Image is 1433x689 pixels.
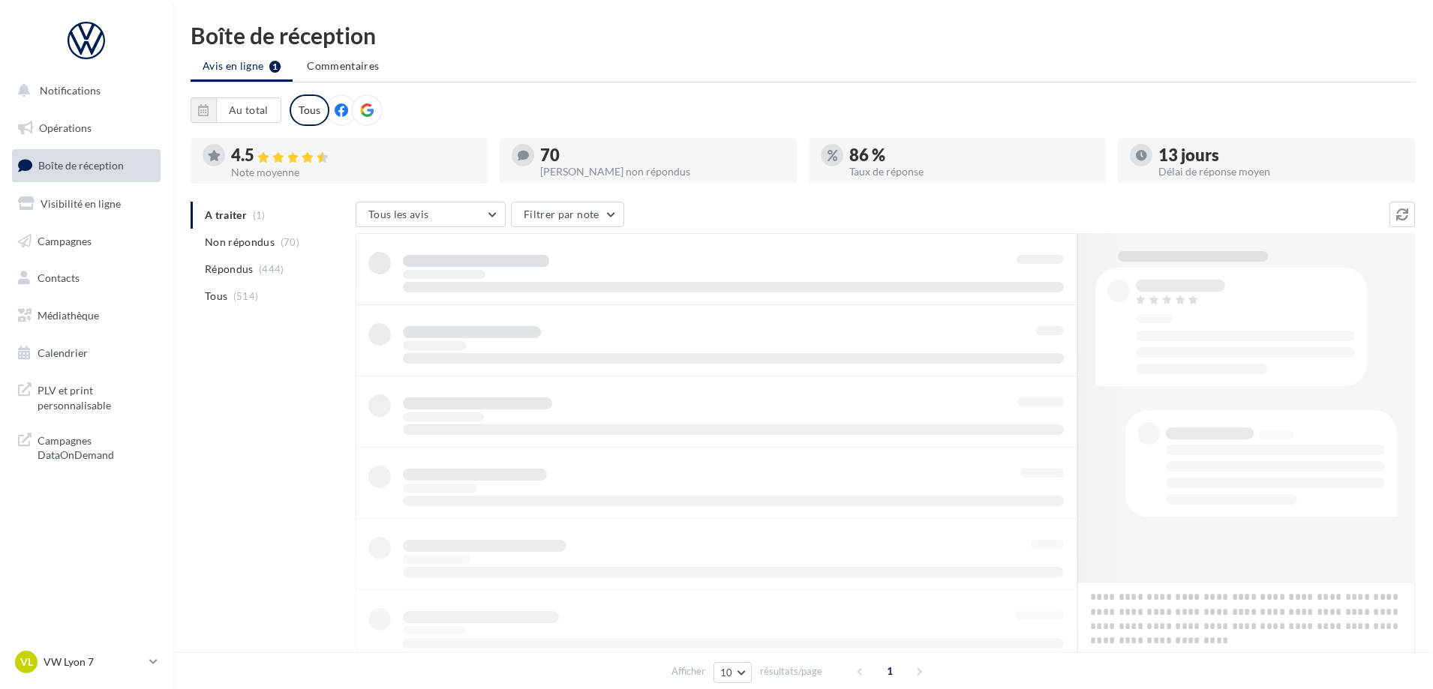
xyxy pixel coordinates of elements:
[38,271,80,284] span: Contacts
[216,97,281,123] button: Au total
[259,263,284,275] span: (444)
[9,424,164,469] a: Campagnes DataOnDemand
[39,121,92,134] span: Opérations
[1158,166,1403,177] div: Délai de réponse moyen
[9,226,164,257] a: Campagnes
[41,197,121,210] span: Visibilité en ligne
[540,147,785,163] div: 70
[9,337,164,369] a: Calendrier
[38,159,124,172] span: Boîte de réception
[9,300,164,331] a: Médiathèque
[191,97,281,123] button: Au total
[9,112,164,144] a: Opérations
[40,84,101,97] span: Notifications
[368,208,429,220] span: Tous les avis
[205,262,254,277] span: Répondus
[9,262,164,294] a: Contacts
[38,430,155,463] span: Campagnes DataOnDemand
[38,380,155,412] span: PLV et print personnalisable
[233,290,259,302] span: (514)
[307,59,379,72] span: Commentaires
[44,655,143,670] p: VW Lyon 7
[191,24,1415,46] div: Boîte de réception
[849,166,1094,177] div: Taux de réponse
[1158,147,1403,163] div: 13 jours
[9,75,158,106] button: Notifications
[9,149,164,181] a: Boîte de réception
[38,346,88,359] span: Calendrier
[671,664,705,679] span: Afficher
[760,664,822,679] span: résultats/page
[281,236,299,248] span: (70)
[20,655,33,670] span: VL
[720,667,733,679] span: 10
[356,202,506,227] button: Tous les avis
[511,202,624,227] button: Filtrer par note
[878,659,902,683] span: 1
[849,147,1094,163] div: 86 %
[9,188,164,220] a: Visibilité en ligne
[713,662,752,683] button: 10
[12,648,161,676] a: VL VW Lyon 7
[205,235,275,250] span: Non répondus
[205,289,227,304] span: Tous
[290,94,329,126] div: Tous
[9,374,164,418] a: PLV et print personnalisable
[540,166,785,177] div: [PERSON_NAME] non répondus
[231,167,476,178] div: Note moyenne
[231,147,476,164] div: 4.5
[38,234,92,247] span: Campagnes
[38,309,99,322] span: Médiathèque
